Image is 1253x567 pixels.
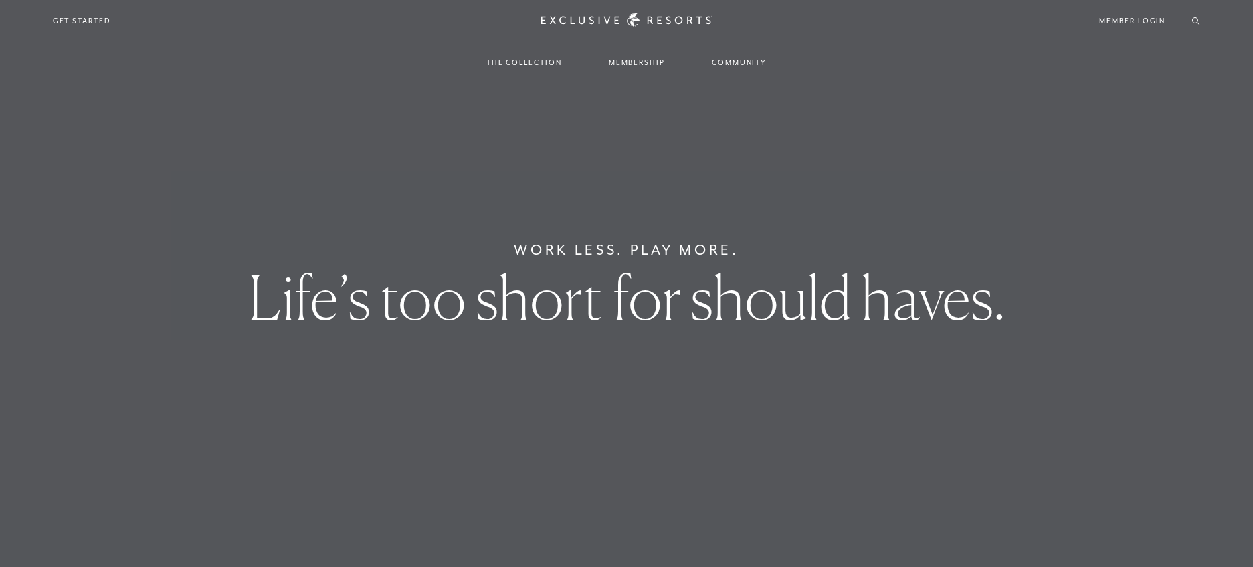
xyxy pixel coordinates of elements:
h1: Life’s too short for should haves. [248,267,1005,328]
a: Membership [595,43,678,82]
a: The Collection [473,43,575,82]
a: Get Started [53,15,111,27]
a: Community [698,43,780,82]
h6: Work Less. Play More. [514,239,739,261]
a: Member Login [1099,15,1165,27]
